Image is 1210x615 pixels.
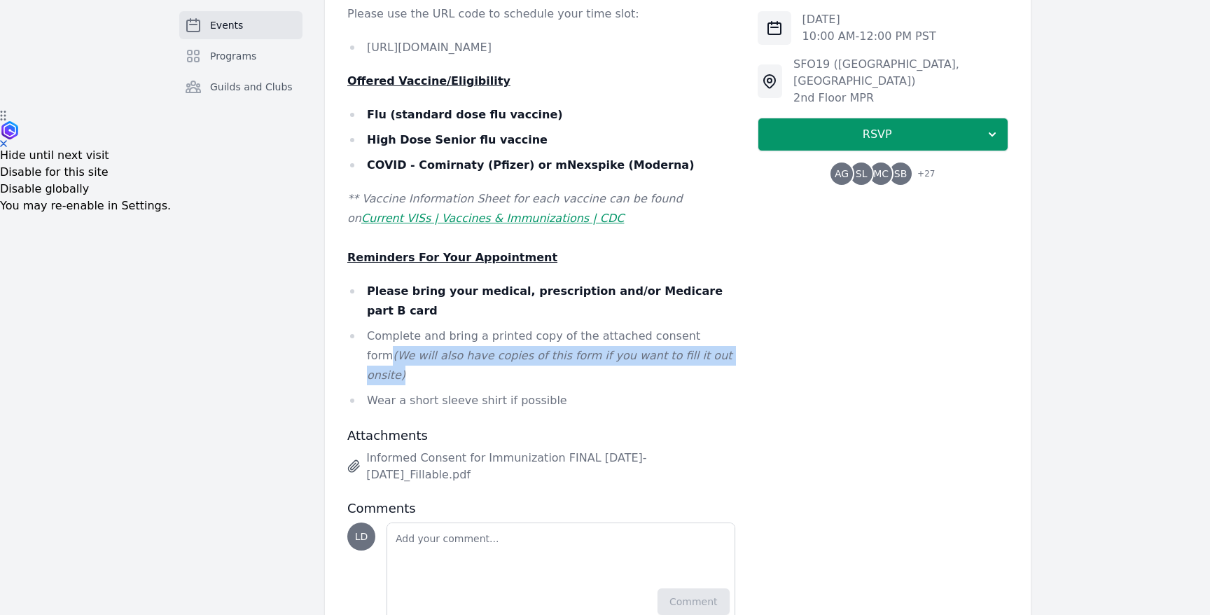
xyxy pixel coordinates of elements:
[347,427,735,444] h3: Attachments
[347,38,735,57] li: [URL][DOMAIN_NAME]
[758,118,1008,151] button: RSVP
[802,28,936,45] p: 10:00 AM - 12:00 PM PST
[210,18,243,32] span: Events
[179,73,302,101] a: Guilds and Clubs
[793,90,1008,106] div: 2nd Floor MPR
[347,500,735,517] h3: Comments
[802,11,936,28] p: [DATE]
[179,11,302,123] nav: Sidebar
[355,532,368,541] span: LD
[361,212,624,225] a: Current VISs | Vaccines & Immunizations | CDC
[873,169,889,179] span: MC
[347,4,735,24] p: Please use the URL code to schedule your time slot:
[835,169,849,179] span: AG
[894,169,907,179] span: SB
[856,169,868,179] span: SL
[367,158,694,172] strong: COVID - Comirnaty (Pfizer) or mNexspike (Moderna)
[210,49,256,63] span: Programs
[909,165,935,185] span: + 27
[367,133,548,146] strong: High Dose Senior flu vaccine
[658,588,730,615] button: Comment
[179,11,302,39] a: Events
[210,80,293,94] span: Guilds and Clubs
[367,284,723,317] strong: Please bring your medical, prescription and/or Medicare part B card
[179,42,302,70] a: Programs
[770,126,985,143] span: RSVP
[347,391,735,410] li: Wear a short sleeve shirt if possible
[347,192,683,225] em: ** Vaccine Information Sheet for each vaccine can be found on
[793,56,1008,90] div: SFO19 ([GEOGRAPHIC_DATA], [GEOGRAPHIC_DATA])
[367,108,563,121] strong: Flu (standard dose flu vaccine)
[367,349,732,382] em: (We will also have copies of this form if you want to fill it out onsite)
[347,326,735,385] li: Complete and bring a printed copy of the attached consent form
[347,450,735,483] a: Informed Consent for Immunization FINAL [DATE]-[DATE]_Fillable.pdf
[347,74,510,88] u: Offered Vaccine/Eligibility
[347,251,557,264] u: Reminders For Your Appointment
